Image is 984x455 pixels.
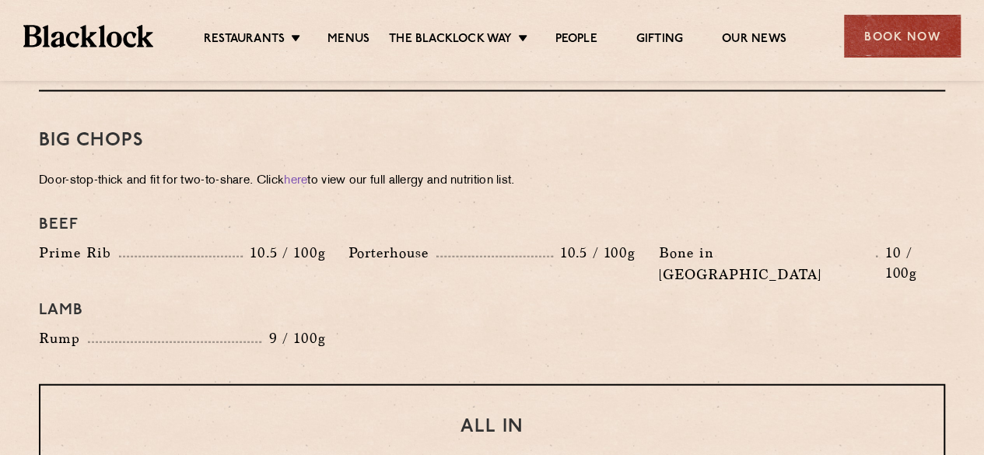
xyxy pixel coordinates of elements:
[204,32,285,49] a: Restaurants
[72,417,912,437] h3: All In
[39,242,119,264] p: Prime Rib
[844,15,961,58] div: Book Now
[39,327,88,349] p: Rump
[243,243,325,263] p: 10.5 / 100g
[23,25,153,47] img: BL_Textured_Logo-footer-cropped.svg
[555,32,597,49] a: People
[327,32,369,49] a: Menus
[389,32,512,49] a: The Blacklock Way
[39,131,945,151] h3: Big Chops
[261,328,326,348] p: 9 / 100g
[636,32,683,49] a: Gifting
[722,32,786,49] a: Our News
[39,215,945,234] h4: Beef
[877,243,945,283] p: 10 / 100g
[553,243,636,263] p: 10.5 / 100g
[284,175,307,187] a: here
[39,301,945,320] h4: Lamb
[659,242,877,285] p: Bone in [GEOGRAPHIC_DATA]
[348,242,436,264] p: Porterhouse
[39,170,945,192] p: Door-stop-thick and fit for two-to-share. Click to view our full allergy and nutrition list.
